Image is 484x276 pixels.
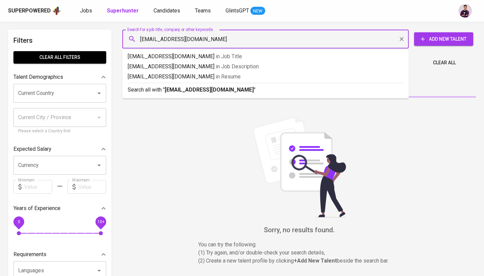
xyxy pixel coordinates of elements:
span: NEW [250,8,265,14]
b: Superhunter [107,7,139,14]
input: Value [24,180,52,194]
span: in Job Title [216,53,242,60]
button: Open [94,266,104,275]
a: Superhunter [107,7,140,15]
button: Open [94,89,104,98]
p: Please select a Country first [18,128,102,135]
h6: Sorry, no results found. [122,225,476,235]
p: Requirements [13,250,46,258]
p: Years of Experience [13,204,61,212]
p: Talent Demographics [13,73,63,81]
a: Candidates [154,7,182,15]
p: You can try the following : [198,241,400,249]
button: Clear All filters [13,51,106,64]
span: Clear All [433,59,456,67]
img: erwin@glints.com [458,4,472,18]
h6: Filters [13,35,106,46]
a: Teams [195,7,212,15]
div: Expected Salary [13,142,106,156]
p: [EMAIL_ADDRESS][DOMAIN_NAME] [128,73,403,81]
p: Expected Salary [13,145,51,153]
div: Requirements [13,248,106,261]
p: (2) Create a new talent profile by clicking beside the search bar. [198,257,400,265]
span: Teams [195,7,211,14]
b: + Add New Talent [294,257,337,264]
p: Search all with " " [128,86,403,94]
div: Years of Experience [13,202,106,215]
input: Value [78,180,106,194]
button: Clear All [430,57,458,69]
button: Open [94,161,104,170]
p: (1) Try again, and/or double-check your search details, [198,249,400,257]
img: file_searching.svg [249,116,350,217]
span: Clear All filters [19,53,101,62]
span: Jobs [80,7,92,14]
span: Candidates [154,7,180,14]
p: [EMAIL_ADDRESS][DOMAIN_NAME] [128,53,403,61]
span: GlintsGPT [226,7,249,14]
div: Talent Demographics [13,70,106,84]
span: 10+ [97,219,104,224]
a: Jobs [80,7,93,15]
b: [EMAIL_ADDRESS][DOMAIN_NAME] [165,87,254,93]
span: in Job Description [216,63,259,70]
span: in Resume [216,73,241,80]
button: Add New Talent [414,32,473,46]
p: [EMAIL_ADDRESS][DOMAIN_NAME] [128,63,403,71]
img: app logo [52,6,61,16]
span: 0 [17,219,20,224]
a: GlintsGPT NEW [226,7,265,15]
button: Clear [397,34,406,44]
span: Add New Talent [419,35,468,43]
div: Superpowered [8,7,51,15]
a: Superpoweredapp logo [8,6,61,16]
